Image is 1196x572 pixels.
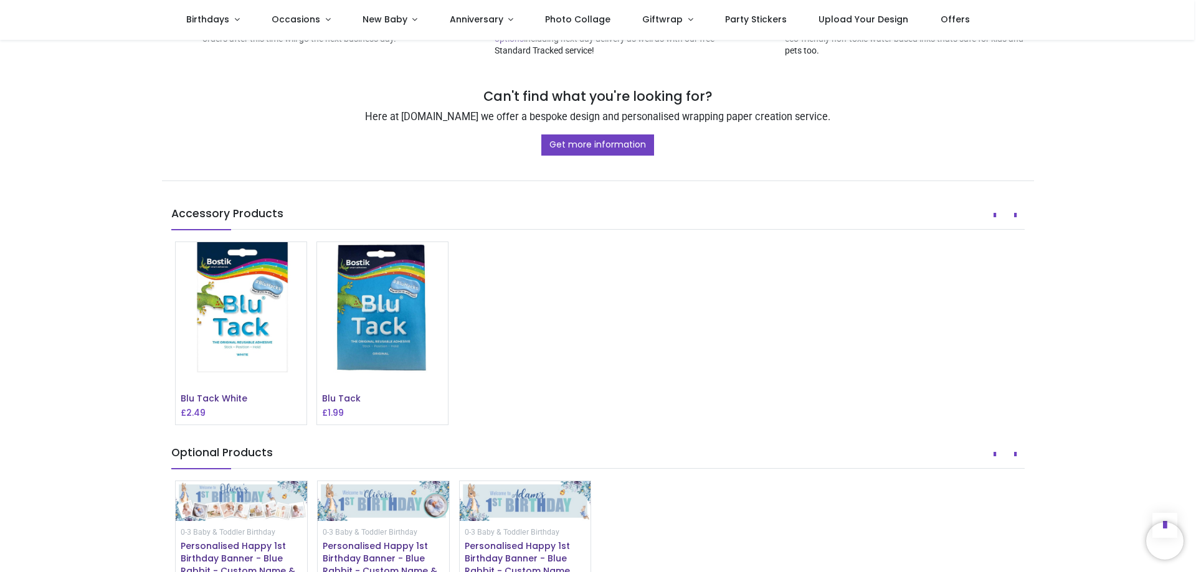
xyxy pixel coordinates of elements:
[272,13,320,26] span: Occasions
[941,13,970,26] span: Offers
[1006,205,1025,226] button: Next
[181,393,301,405] h6: Blu Tack White
[171,110,1025,124] p: Here at [DOMAIN_NAME] we offer a bespoke design and personalised wrapping paper creation service.
[495,21,668,44] a: shipping options
[181,527,275,537] a: 0-3 Baby & Toddler Birthday
[541,134,654,156] a: Get more information
[322,393,443,405] h6: Blu Tack
[642,13,683,26] span: Giftwrap
[323,528,417,537] small: 0-3 Baby & Toddler Birthday
[460,481,591,520] img: Personalised Happy 1st Birthday Banner - Blue Rabbit - Custom Name
[186,406,206,419] span: 2.49
[317,242,448,373] img: Blu Tack
[181,406,206,419] h6: £
[186,13,229,26] span: Birthdays
[985,205,1004,226] button: Prev
[985,444,1004,465] button: Prev
[1006,444,1025,465] button: Next
[545,13,610,26] span: Photo Collage
[176,242,306,373] img: Blu Tack White
[1146,522,1184,560] iframe: Brevo live chat
[450,13,503,26] span: Anniversary
[465,527,559,537] a: 0-3 Baby & Toddler Birthday
[363,13,407,26] span: New Baby
[323,527,417,537] a: 0-3 Baby & Toddler Birthday
[322,406,344,419] h6: £
[176,481,307,520] img: Personalised Happy 1st Birthday Banner - Blue Rabbit - Custom Name & 9 Photo Upload
[322,392,361,405] a: Blu Tack
[171,445,1025,469] h5: Optional Products
[181,528,275,537] small: 0-3 Baby & Toddler Birthday
[181,392,247,405] a: Blu Tack White
[318,481,449,520] img: Personalised Happy 1st Birthday Banner - Blue Rabbit - Custom Name & 1 Photo Upload
[819,13,908,26] span: Upload Your Design
[465,528,559,537] small: 0-3 Baby & Toddler Birthday
[171,206,1025,230] h5: Accessory Products
[171,87,1025,105] h4: Can't find what you're looking for?
[725,13,787,26] span: Party Stickers
[328,406,344,419] span: 1.99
